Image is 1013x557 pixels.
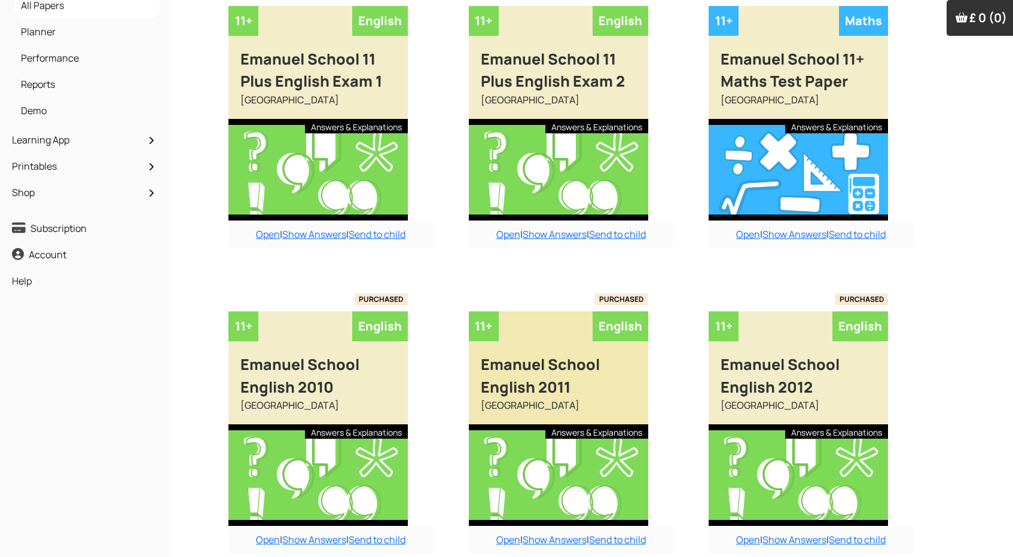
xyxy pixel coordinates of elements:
[736,228,760,241] a: Open
[496,533,520,546] a: Open
[18,74,157,94] a: Reports
[228,93,408,119] div: [GEOGRAPHIC_DATA]
[829,228,886,241] a: Send to child
[9,218,160,238] a: Subscription
[469,93,648,119] div: [GEOGRAPHIC_DATA]
[18,22,157,42] a: Planner
[352,311,408,341] div: English
[9,156,160,176] a: Printables
[762,228,826,241] a: Show Answers
[256,533,280,546] a: Open
[589,533,646,546] a: Send to child
[18,48,157,68] a: Performance
[9,271,160,291] a: Help
[228,221,433,248] div: | |
[736,533,760,546] a: Open
[9,182,160,203] a: Shop
[496,228,520,241] a: Open
[9,130,160,150] a: Learning App
[228,311,258,341] div: 11+
[709,398,888,424] div: [GEOGRAPHIC_DATA]
[282,533,346,546] a: Show Answers
[594,293,648,305] span: PURCHASED
[839,6,888,36] div: Maths
[523,228,587,241] a: Show Answers
[228,341,408,398] div: Emanuel School English 2010
[545,119,648,133] div: Answers & Explanations
[829,533,886,546] a: Send to child
[228,398,408,424] div: [GEOGRAPHIC_DATA]
[228,6,258,36] div: 11+
[469,221,673,248] div: | |
[762,533,826,546] a: Show Answers
[709,221,913,248] div: | |
[469,6,499,36] div: 11+
[589,228,646,241] a: Send to child
[709,93,888,119] div: [GEOGRAPHIC_DATA]
[282,228,346,241] a: Show Answers
[228,526,433,553] div: | |
[709,341,888,398] div: Emanuel School English 2012
[593,311,648,341] div: English
[969,10,1007,26] span: £ 0 (0)
[709,6,739,36] div: 11+
[305,119,408,133] div: Answers & Explanations
[545,424,648,439] div: Answers & Explanations
[835,293,889,305] span: PURCHASED
[956,11,968,23] img: Your items in the shopping basket
[469,398,648,424] div: [GEOGRAPHIC_DATA]
[832,311,888,341] div: English
[469,526,673,553] div: | |
[355,293,408,305] span: PURCHASED
[785,119,888,133] div: Answers & Explanations
[709,526,913,553] div: | |
[9,244,160,265] a: Account
[469,36,648,93] div: Emanuel School 11 Plus English Exam 2
[469,311,499,341] div: 11+
[469,341,648,398] div: Emanuel School English 2011
[349,228,405,241] a: Send to child
[228,36,408,93] div: Emanuel School 11 Plus English Exam 1
[785,424,888,439] div: Answers & Explanations
[305,424,408,439] div: Answers & Explanations
[709,311,739,341] div: 11+
[709,36,888,93] div: Emanuel School 11+ Maths Test Paper
[349,533,405,546] a: Send to child
[18,100,157,121] a: Demo
[256,228,280,241] a: Open
[593,6,648,36] div: English
[523,533,587,546] a: Show Answers
[352,6,408,36] div: English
